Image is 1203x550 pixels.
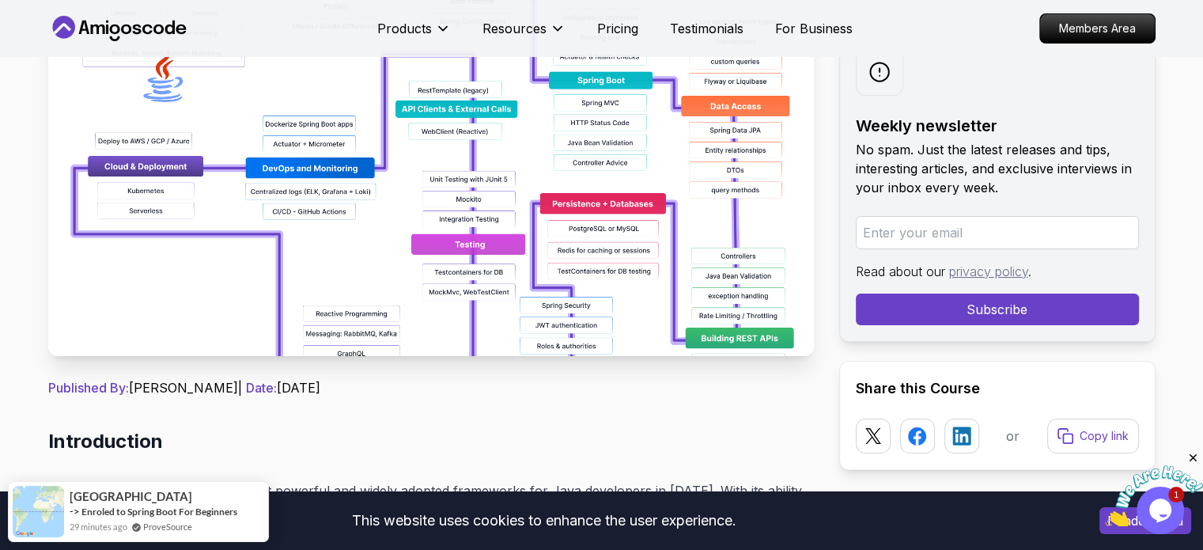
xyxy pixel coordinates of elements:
[70,520,127,533] span: 29 minutes ago
[482,19,547,38] p: Resources
[856,140,1139,197] p: No spam. Just the latest releases and tips, interesting articles, and exclusive interviews in you...
[856,377,1139,400] h2: Share this Course
[1047,419,1139,453] button: Copy link
[48,380,129,396] span: Published By:
[377,19,451,51] button: Products
[856,262,1139,281] p: Read about our .
[482,19,566,51] button: Resources
[1039,13,1156,44] a: Members Area
[856,115,1139,137] h2: Weekly newsletter
[246,380,277,396] span: Date:
[13,486,64,537] img: provesource social proof notification image
[1105,451,1203,526] iframe: chat widget
[670,19,743,38] a: Testimonials
[70,505,80,518] span: ->
[1099,507,1191,534] button: Accept cookies
[1080,428,1129,444] p: Copy link
[48,429,814,454] h2: Introduction
[949,264,1028,279] a: privacy policy
[48,378,814,397] p: [PERSON_NAME] | [DATE]
[775,19,853,38] a: For Business
[377,19,432,38] p: Products
[856,216,1139,249] input: Enter your email
[1040,14,1155,43] p: Members Area
[856,294,1139,325] button: Subscribe
[12,503,1076,538] div: This website uses cookies to enhance the user experience.
[143,520,192,533] a: ProveSource
[70,490,192,503] span: [GEOGRAPHIC_DATA]
[597,19,638,38] a: Pricing
[1006,427,1020,446] p: or
[81,506,237,518] a: Enroled to Spring Boot For Beginners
